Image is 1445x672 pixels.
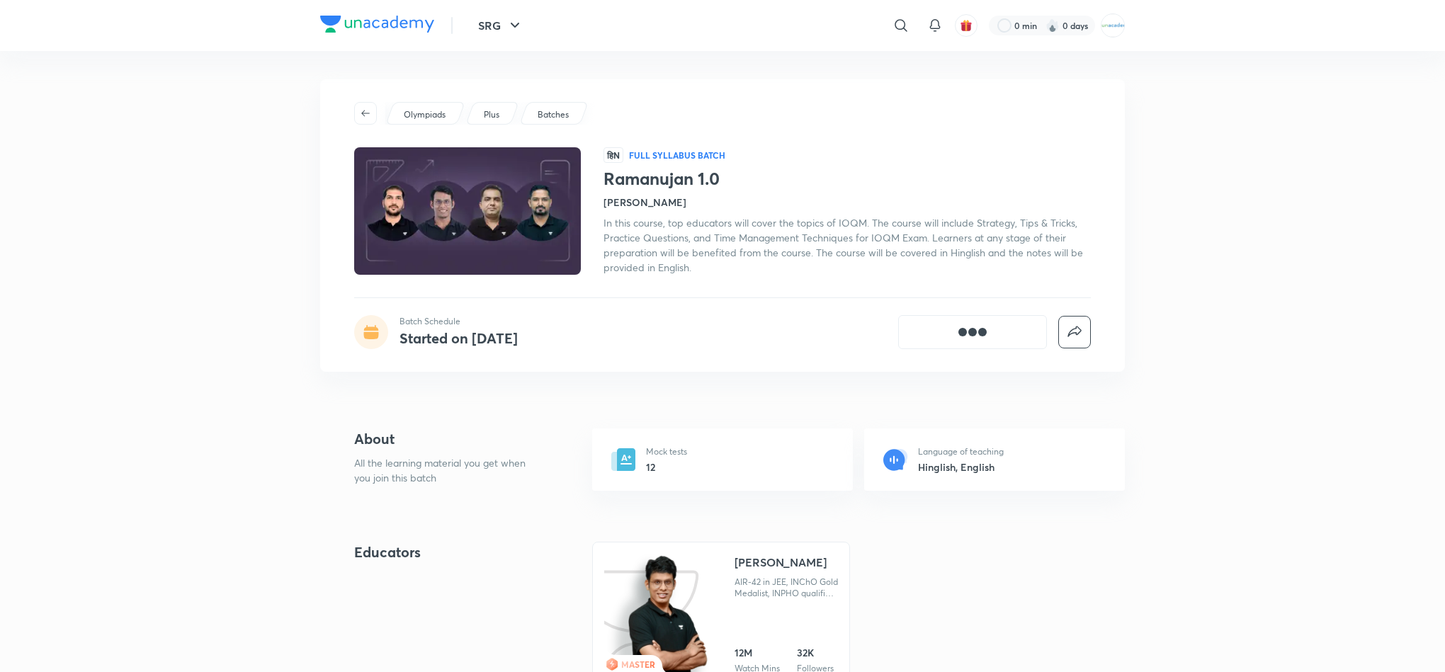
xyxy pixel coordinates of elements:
p: Plus [484,108,499,121]
p: All the learning material you get when you join this batch [354,455,537,485]
p: Olympiads [404,108,446,121]
img: MOHAMMED SHOAIB [1101,13,1125,38]
img: avatar [960,19,973,32]
button: SRG [470,11,532,40]
h6: 12 [646,460,687,474]
p: Batches [538,108,569,121]
p: Language of teaching [918,445,1004,458]
span: In this course, top educators will cover the topics of IOQM. The course will include Strategy, Ti... [603,216,1083,274]
p: Full Syllabus Batch [629,149,725,161]
a: Olympiads [402,108,448,121]
button: [object Object] [898,315,1047,349]
p: Mock tests [646,445,687,458]
img: Thumbnail [352,146,583,276]
h4: Started on [DATE] [399,329,518,348]
h4: About [354,428,547,450]
a: Batches [535,108,572,121]
span: MASTER [621,659,655,670]
h1: Ramanujan 1.0 [603,169,1091,189]
button: avatar [955,14,977,37]
img: Company Logo [320,16,434,33]
span: हिN [603,147,623,163]
a: Company Logo [320,16,434,36]
div: 32K [797,646,834,660]
h6: Hinglish, English [918,460,1004,474]
h4: Educators [354,542,547,563]
a: Plus [482,108,502,121]
img: streak [1045,18,1060,33]
div: [PERSON_NAME] [735,554,827,571]
div: AIR-42 in JEE, INChO Gold Medalist, INPHO qualified, former faculty at [GEOGRAPHIC_DATA] (Kota) &... [735,576,838,599]
p: Batch Schedule [399,315,518,328]
h4: [PERSON_NAME] [603,195,686,210]
div: 12M [735,646,780,660]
